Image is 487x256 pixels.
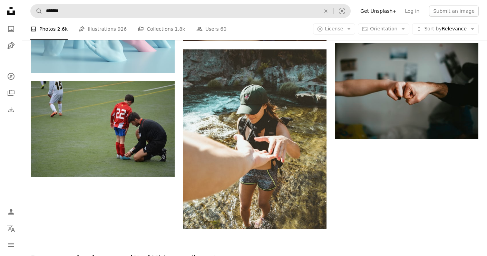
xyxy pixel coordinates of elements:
button: Language [4,221,18,235]
img: person holding babys hand [335,43,478,139]
a: Home — Unsplash [4,4,18,19]
a: Illustrations [4,39,18,53]
button: Submit an image [429,6,479,17]
span: 926 [118,25,127,33]
a: Log in / Sign up [4,205,18,219]
a: woman standing on body of water about to hold person's hand [183,136,327,142]
span: License [325,26,343,31]
button: Visual search [334,4,350,18]
a: Download History [4,103,18,116]
a: person holding babys hand [335,88,478,94]
a: man tying boy's shoes on field [31,126,175,132]
a: Illustrations 926 [79,18,127,40]
a: Users 60 [196,18,227,40]
a: Get Unsplash+ [356,6,401,17]
button: Search Unsplash [31,4,42,18]
a: Explore [4,69,18,83]
a: Photos [4,22,18,36]
span: Sort by [424,26,441,31]
a: Collections [4,86,18,100]
img: woman standing on body of water about to hold person's hand [183,49,327,229]
button: Menu [4,238,18,252]
a: Log in [401,6,423,17]
span: 1.8k [175,25,185,33]
button: Orientation [358,23,409,35]
button: Clear [318,4,333,18]
button: Sort byRelevance [412,23,479,35]
form: Find visuals sitewide [30,4,351,18]
span: 60 [220,25,226,33]
span: Orientation [370,26,397,31]
img: man tying boy's shoes on field [31,81,175,177]
span: Relevance [424,26,467,32]
button: License [313,23,355,35]
a: Collections 1.8k [138,18,185,40]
